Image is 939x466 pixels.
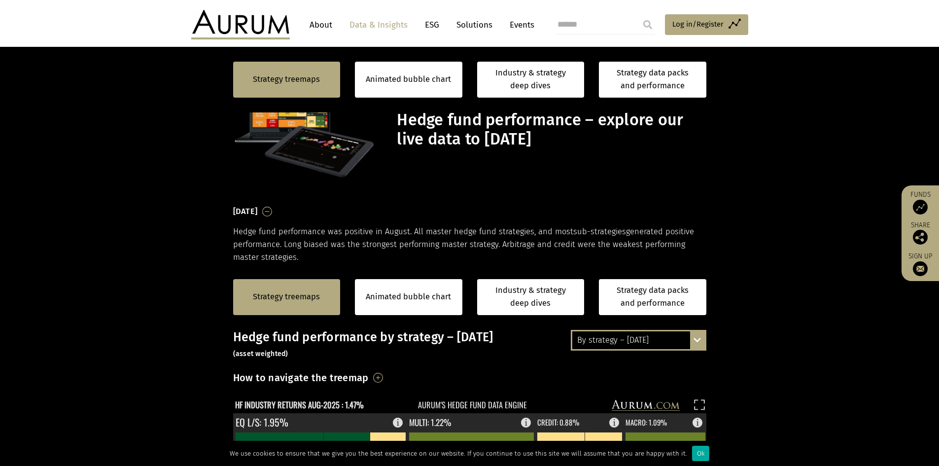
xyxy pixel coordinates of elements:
[305,16,337,34] a: About
[366,290,451,303] a: Animated bubble chart
[233,204,258,219] h3: [DATE]
[906,222,934,245] div: Share
[477,279,585,315] a: Industry & strategy deep dives
[573,227,626,236] span: sub-strategies
[913,261,928,276] img: Sign up to our newsletter
[233,225,706,264] p: Hedge fund performance was positive in August. All master hedge fund strategies, and most generat...
[913,230,928,245] img: Share this post
[420,16,444,34] a: ESG
[366,73,451,86] a: Animated bubble chart
[191,10,290,39] img: Aurum
[692,446,709,461] div: Ok
[505,16,534,34] a: Events
[638,15,658,35] input: Submit
[345,16,413,34] a: Data & Insights
[599,62,706,98] a: Strategy data packs and performance
[599,279,706,315] a: Strategy data packs and performance
[233,369,369,386] h3: How to navigate the treemap
[253,290,320,303] a: Strategy treemaps
[572,331,705,349] div: By strategy – [DATE]
[906,190,934,215] a: Funds
[253,73,320,86] a: Strategy treemaps
[665,14,748,35] a: Log in/Register
[906,252,934,276] a: Sign up
[477,62,585,98] a: Industry & strategy deep dives
[452,16,497,34] a: Solutions
[672,18,724,30] span: Log in/Register
[233,350,288,358] small: (asset weighted)
[913,200,928,215] img: Access Funds
[233,330,706,359] h3: Hedge fund performance by strategy – [DATE]
[397,110,703,149] h1: Hedge fund performance – explore our live data to [DATE]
